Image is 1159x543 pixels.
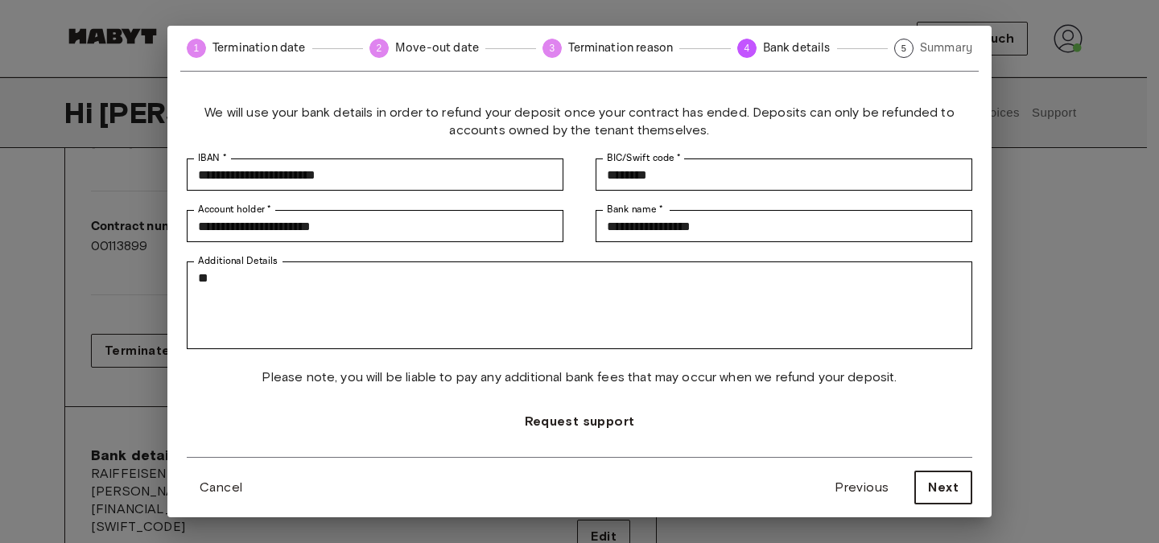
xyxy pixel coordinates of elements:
label: Additional Details [198,254,278,268]
span: Request support [525,412,635,431]
text: 1 [194,43,200,54]
text: 4 [744,43,749,54]
button: Cancel [187,471,255,504]
span: We will use your bank details in order to refund your deposit once your contract has ended. Depos... [187,104,972,139]
text: 5 [901,43,906,53]
label: IBAN * [198,151,226,165]
label: BIC/Swift code * [607,151,681,165]
span: Previous [835,478,889,497]
span: Summary [920,39,972,56]
button: Next [914,471,972,504]
span: Bank details [763,39,831,56]
label: Account holder * [198,203,271,216]
button: Previous [822,471,901,504]
span: Termination reason [568,39,673,56]
span: Cancel [200,478,242,497]
span: Move-out date [395,39,479,56]
label: Bank name * [607,203,662,216]
span: Please note, you will be liable to pay any additional bank fees that may occur when we refund you... [262,368,897,386]
span: Termination date [212,39,306,56]
text: 3 [550,43,555,54]
span: Next [928,478,959,497]
text: 2 [377,43,382,54]
button: Request support [512,405,648,438]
